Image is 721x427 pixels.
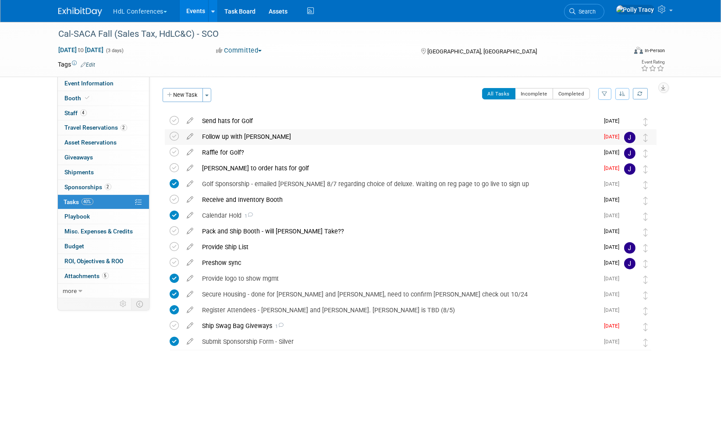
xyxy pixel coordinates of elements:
span: [DATE] [604,165,624,171]
a: Misc. Expenses & Credits [58,224,149,239]
button: Committed [213,46,265,55]
img: Polly Tracy [624,116,636,127]
img: Polly Tracy [624,211,636,222]
button: Incomplete [515,88,553,99]
i: Move task [644,118,648,126]
span: [GEOGRAPHIC_DATA], [GEOGRAPHIC_DATA] [427,48,537,55]
a: Giveaways [58,150,149,165]
i: Move task [644,307,648,315]
i: Move task [644,149,648,158]
img: Polly Tracy [616,5,655,14]
i: Move task [644,181,648,189]
img: Polly Tracy [624,321,636,332]
i: Move task [644,323,648,331]
span: Playbook [65,213,90,220]
i: Booth reservation complete [85,95,90,100]
div: Calendar Hold [198,208,599,223]
span: [DATE] [604,212,624,219]
td: Tags [58,60,96,69]
span: [DATE] [604,181,624,187]
span: 1 [273,324,284,329]
i: Move task [644,339,648,347]
img: Polly Tracy [624,305,636,317]
span: [DATE] [DATE] [58,46,104,54]
i: Move task [644,197,648,205]
img: Johnny Nguyen [624,132,636,143]
span: Misc. Expenses & Credits [65,228,133,235]
span: Giveaways [65,154,93,161]
a: edit [183,275,198,282]
a: edit [183,180,198,188]
a: Sponsorships2 [58,180,149,194]
div: Submit Sponsorship Form - Silver [198,334,599,349]
button: Completed [553,88,590,99]
span: more [63,287,77,294]
a: edit [183,243,198,251]
span: 1 [242,213,253,219]
div: Provide logo to show mgmt [198,271,599,286]
img: ExhibitDay [58,7,102,16]
a: Tasks40% [58,195,149,209]
span: (3 days) [106,48,124,53]
i: Move task [644,291,648,300]
span: [DATE] [604,134,624,140]
a: ROI, Objectives & ROO [58,254,149,268]
div: Register Attendees - [PERSON_NAME] and [PERSON_NAME]. [PERSON_NAME] is TBD (8/5) [198,303,599,318]
i: Move task [644,244,648,252]
span: Asset Reservations [65,139,117,146]
div: Secure Housing - done for [PERSON_NAME] and [PERSON_NAME], need to confirm [PERSON_NAME] check ou... [198,287,599,302]
span: [DATE] [604,339,624,345]
div: Event Rating [641,60,664,64]
i: Move task [644,134,648,142]
a: Shipments [58,165,149,180]
i: Move task [644,260,648,268]
span: Attachments [65,272,109,279]
a: Playbook [58,209,149,224]
span: 2 [121,124,127,131]
img: Polly Tracy [624,274,636,285]
img: Polly Tracy [624,226,636,238]
span: [DATE] [604,149,624,155]
img: Polly Tracy [624,289,636,301]
span: Travel Reservations [65,124,127,131]
div: Follow up with [PERSON_NAME] [198,129,599,144]
span: Event Information [65,80,114,87]
a: edit [183,196,198,204]
span: [DATE] [604,291,624,297]
div: Cal-SACA Fall (Sales Tax, HdLC&C) - SCO [56,26,614,42]
span: [DATE] [604,118,624,124]
div: Provide Ship List [198,240,599,254]
span: 4 [80,109,87,116]
a: edit [183,212,198,219]
img: Johnny Nguyen [624,163,636,175]
a: Edit [81,62,96,68]
span: [DATE] [604,228,624,234]
span: Shipments [65,169,94,176]
img: Polly Tracy [624,179,636,191]
img: Johnny Nguyen [624,258,636,269]
a: Refresh [633,88,648,99]
a: Event Information [58,76,149,91]
div: [PERSON_NAME] to order hats for golf [198,161,599,176]
a: edit [183,259,198,267]
td: Toggle Event Tabs [131,298,149,310]
a: edit [183,338,198,346]
button: New Task [163,88,203,102]
a: Asset Reservations [58,135,149,150]
span: Sponsorships [65,184,111,191]
a: edit [183,306,198,314]
span: [DATE] [604,260,624,266]
span: ROI, Objectives & ROO [65,258,124,265]
div: Pack and Ship Booth - will [PERSON_NAME] Take?? [198,224,599,239]
img: Johnny Nguyen [624,148,636,159]
div: Golf Sponsorship - emailed [PERSON_NAME] 8/7 regarding choice of deluxe. Waiting on reg page to g... [198,176,599,191]
a: edit [183,164,198,172]
div: Preshow sync [198,255,599,270]
span: Search [576,8,596,15]
div: Event Format [575,46,665,59]
span: Staff [65,109,87,116]
div: Receive and Inventory Booth [198,192,599,207]
div: Send hats for Golf [198,113,599,128]
a: Search [564,4,604,19]
a: more [58,284,149,298]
